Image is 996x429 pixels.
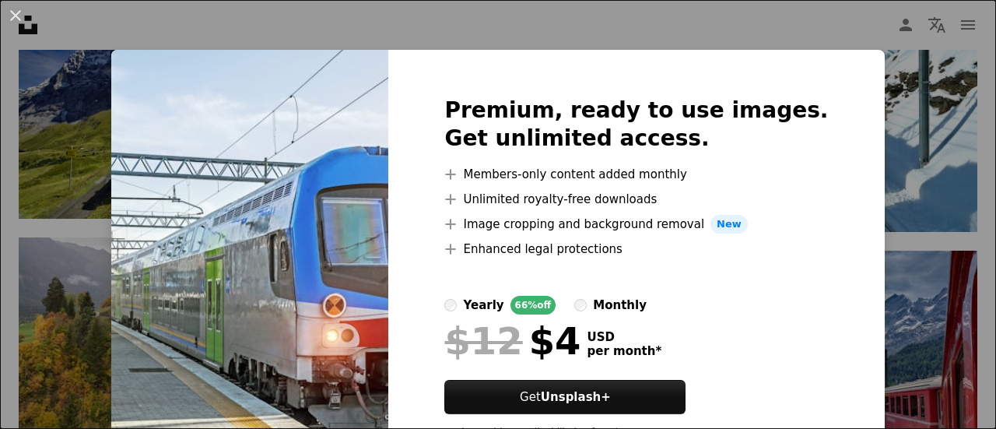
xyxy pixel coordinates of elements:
[587,330,661,344] span: USD
[444,299,457,311] input: yearly66%off
[444,215,828,234] li: Image cropping and background removal
[593,296,647,315] div: monthly
[510,296,556,315] div: 66% off
[587,344,661,358] span: per month *
[444,380,686,414] button: GetUnsplash+
[444,190,828,209] li: Unlimited royalty-free downloads
[444,97,828,153] h2: Premium, ready to use images. Get unlimited access.
[444,165,828,184] li: Members-only content added monthly
[444,321,580,361] div: $4
[541,390,611,404] strong: Unsplash+
[444,240,828,258] li: Enhanced legal protections
[463,296,503,315] div: yearly
[710,215,748,234] span: New
[444,321,522,361] span: $12
[574,299,587,311] input: monthly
